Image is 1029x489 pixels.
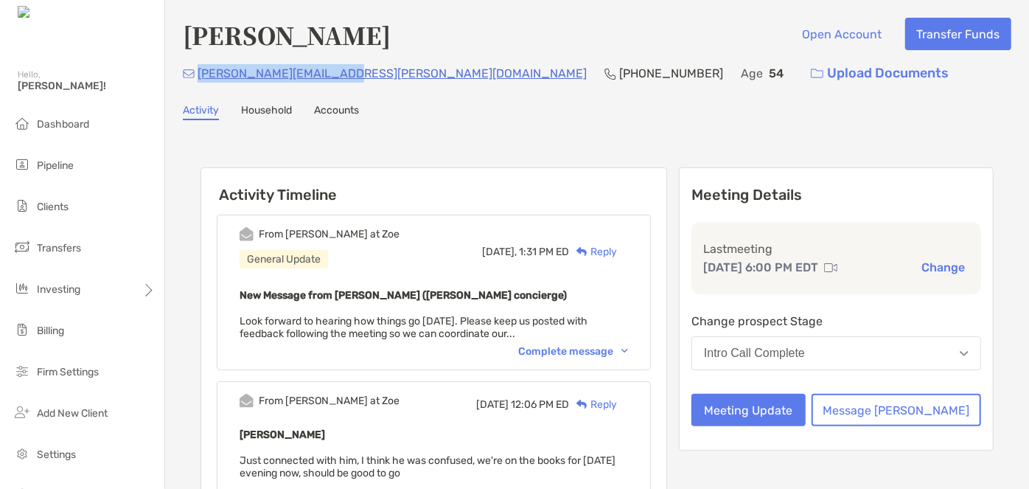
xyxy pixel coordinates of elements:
p: [DATE] 6:00 PM EDT [703,258,818,277]
img: Open dropdown arrow [960,351,969,356]
div: Reply [569,244,617,260]
span: [DATE] [476,398,509,411]
h4: [PERSON_NAME] [183,18,391,52]
h6: Activity Timeline [201,168,666,204]
img: pipeline icon [13,156,31,173]
span: Just connected with him, I think he was confused, we're on the books for [DATE] evening now, shou... [240,454,615,479]
div: General Update [240,250,328,268]
span: Transfers [37,242,81,254]
img: Email Icon [183,69,195,78]
span: [PERSON_NAME]! [18,80,156,92]
img: Phone Icon [604,68,616,80]
span: Look forward to hearing how things go [DATE]. Please keep us posted with feedback following the m... [240,315,587,340]
span: Firm Settings [37,366,99,378]
img: billing icon [13,321,31,339]
img: firm-settings icon [13,362,31,380]
button: Change [917,260,969,275]
img: settings icon [13,445,31,462]
a: Activity [183,104,219,120]
span: Settings [37,448,76,461]
img: Chevron icon [621,349,628,353]
img: Zoe Logo [18,6,80,20]
b: New Message from [PERSON_NAME] ([PERSON_NAME] concierge) [240,289,567,302]
img: transfers icon [13,238,31,256]
p: Meeting Details [691,186,981,204]
span: 1:31 PM ED [519,246,569,258]
div: From [PERSON_NAME] at Zoe [259,395,400,407]
button: Open Account [791,18,893,50]
img: Reply icon [576,400,587,409]
button: Meeting Update [691,394,806,426]
p: 54 [769,64,784,83]
p: [PERSON_NAME][EMAIL_ADDRESS][PERSON_NAME][DOMAIN_NAME] [198,64,587,83]
img: clients icon [13,197,31,215]
span: Investing [37,283,80,296]
p: Last meeting [703,240,969,258]
img: investing icon [13,280,31,297]
button: Intro Call Complete [691,336,981,370]
p: Change prospect Stage [691,312,981,330]
span: Pipeline [37,159,74,172]
button: Message [PERSON_NAME] [812,394,981,426]
span: [DATE], [482,246,517,258]
a: Household [241,104,292,120]
img: Event icon [240,227,254,241]
div: Complete message [518,345,628,358]
p: [PHONE_NUMBER] [619,64,723,83]
div: From [PERSON_NAME] at Zoe [259,228,400,240]
b: [PERSON_NAME] [240,429,325,441]
span: 12:06 PM ED [511,398,569,411]
span: Clients [37,201,69,213]
a: Upload Documents [801,58,958,89]
img: add_new_client icon [13,403,31,421]
button: Transfer Funds [905,18,1011,50]
div: Intro Call Complete [704,347,805,360]
img: communication type [824,262,837,274]
div: Reply [569,397,617,412]
img: dashboard icon [13,114,31,132]
p: Age [741,64,763,83]
span: Add New Client [37,407,108,420]
img: Reply icon [576,247,587,257]
span: Billing [37,325,64,337]
a: Accounts [314,104,359,120]
img: button icon [811,69,823,79]
span: Dashboard [37,118,89,131]
img: Event icon [240,394,254,408]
